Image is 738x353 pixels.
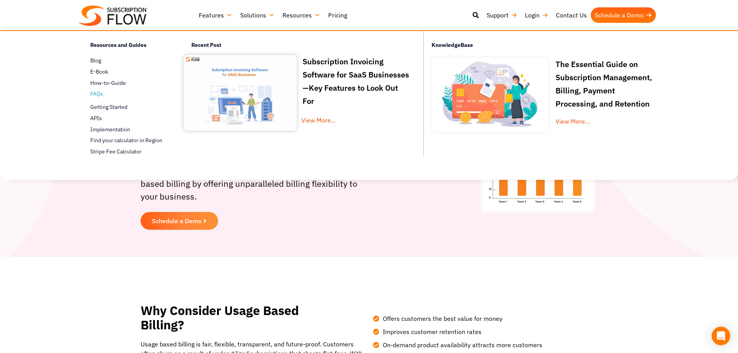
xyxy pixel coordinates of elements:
[195,7,236,23] a: Features
[483,7,521,23] a: Support
[381,327,482,336] span: Improves customer retention rates
[236,7,279,23] a: Solutions
[90,114,165,123] a: APIs
[521,7,552,23] a: Login
[90,114,102,122] span: APIs
[381,314,502,323] span: Offers customers the best value for money
[90,125,165,134] a: Implementation
[591,7,656,23] a: Schedule a Demo
[191,41,418,52] h4: Recent Post
[90,68,108,76] span: E-Book
[432,37,669,54] h4: KnowledgeBase
[90,41,165,52] h4: Resources and Guides
[428,54,551,135] img: Online-recurring-Billing-software
[552,7,591,23] a: Contact Us
[141,303,344,332] h2: Why Consider Usage Based Billing?
[90,56,165,65] a: Blog
[303,56,409,108] a: Subscription Invoicing Software for SaaS Businesses—Key Features to Look Out For
[90,79,126,87] span: How-to-Guide
[90,78,165,88] a: How-to-Guide
[90,90,165,99] a: FAQs
[301,115,410,137] a: View More...
[90,147,165,157] a: Stripe Fee Calculator
[141,212,218,230] a: Schedule a Demo
[90,57,101,65] span: Blog
[556,58,658,110] p: The Essential Guide on Subscription Management, Billing, Payment Processing, and Retention
[381,340,542,350] span: On-demand product availability attracts more customers
[184,55,297,131] img: Subscription Invoicing Software for SaaS Businesses
[712,327,730,345] div: Open Intercom Messenger
[90,136,165,145] a: Find your calculator in Region
[152,218,201,224] span: Schedule a Demo
[90,67,165,76] a: E-Book
[279,7,324,23] a: Resources
[90,102,165,112] a: Getting Started
[90,126,130,134] span: Implementation
[324,7,351,23] a: Pricing
[556,117,590,125] a: View More…
[90,90,103,98] span: FAQs
[79,5,146,26] img: Subscriptionflow
[90,103,127,111] span: Getting Started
